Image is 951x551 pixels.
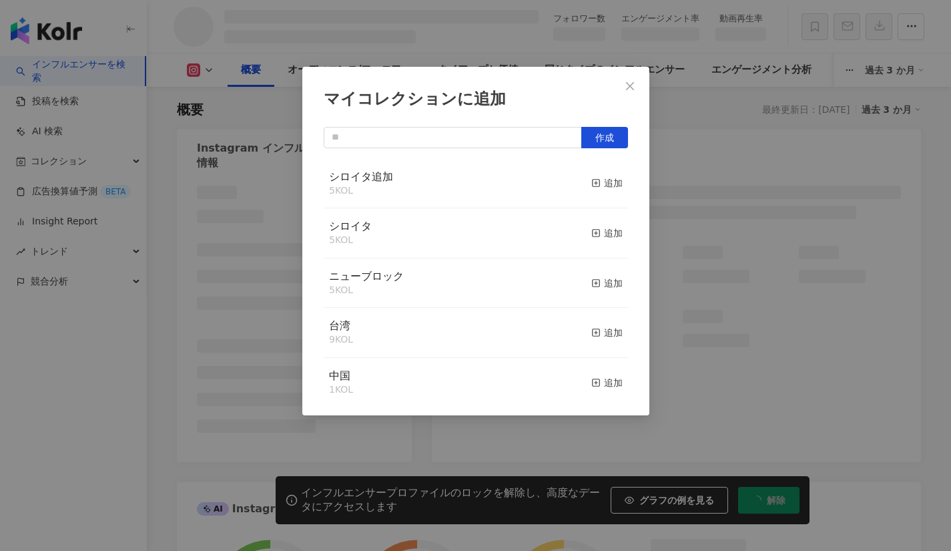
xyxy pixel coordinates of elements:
[329,284,404,297] div: 5 KOL
[329,172,393,182] a: シロイタ追加
[591,269,623,297] button: 追加
[591,219,623,247] button: 追加
[329,170,393,183] span: シロイタ追加
[329,221,372,232] a: シロイタ
[329,383,353,397] div: 1 KOL
[625,81,635,91] span: close
[591,276,623,291] div: 追加
[595,132,614,143] span: 作成
[329,321,350,331] a: 台湾
[591,369,623,397] button: 追加
[329,369,350,382] span: 中国
[329,333,353,347] div: 9 KOL
[329,270,404,283] span: ニューブロック
[591,325,623,340] div: 追加
[329,271,404,282] a: ニューブロック
[329,184,393,198] div: 5 KOL
[329,319,350,332] span: 台湾
[617,73,643,100] button: Close
[581,127,628,148] button: 作成
[329,371,350,381] a: 中国
[591,319,623,347] button: 追加
[591,375,623,390] div: 追加
[591,176,623,190] div: 追加
[329,234,372,247] div: 5 KOL
[329,220,372,232] span: シロイタ
[591,170,623,198] button: 追加
[324,88,628,111] div: マイコレクションに追加
[591,226,623,240] div: 追加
